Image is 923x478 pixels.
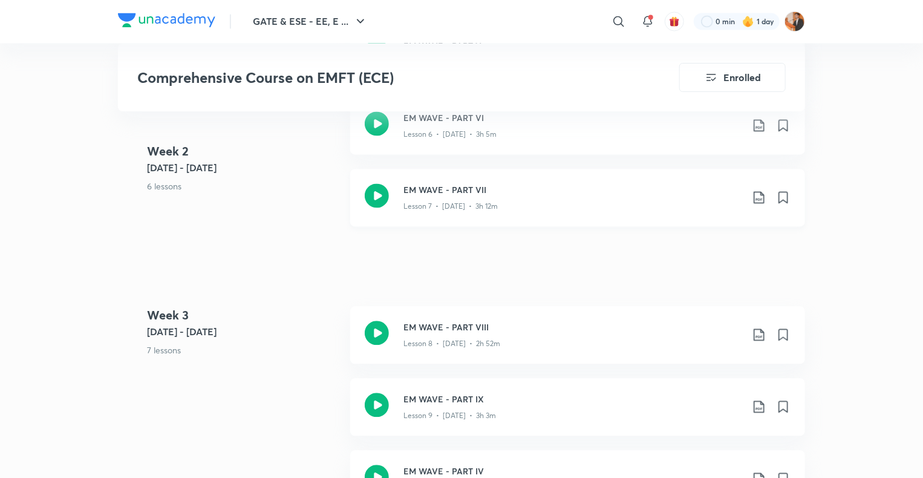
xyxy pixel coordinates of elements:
button: GATE & ESE - EE, E ... [246,10,375,34]
p: Lesson 8 • [DATE] • 2h 52m [403,339,500,350]
img: Ayush sagitra [784,11,805,32]
button: Enrolled [679,63,786,92]
h3: EM WAVE - PART IV [403,465,742,478]
p: 7 lessons [147,344,341,357]
a: EM WAVE - PART VIILesson 7 • [DATE] • 3h 12m [350,169,805,241]
img: Company Logo [118,13,215,28]
h3: Comprehensive Course on EMFT (ECE) [137,69,611,87]
h5: [DATE] - [DATE] [147,325,341,339]
h3: EM WAVE - PART VII [403,184,742,197]
p: Lesson 6 • [DATE] • 3h 5m [403,129,497,140]
h5: [DATE] - [DATE] [147,160,341,175]
p: 6 lessons [147,180,341,192]
a: EM WAVE - PART VIIILesson 8 • [DATE] • 2h 52m [350,307,805,379]
a: EM WAVE - PART IXLesson 9 • [DATE] • 3h 3m [350,379,805,451]
a: EM WAVE - PART VILesson 6 • [DATE] • 3h 5m [350,97,805,169]
h3: EM WAVE - PART IX [403,393,742,406]
p: Lesson 7 • [DATE] • 3h 12m [403,201,498,212]
button: avatar [665,12,684,31]
h4: Week 3 [147,307,341,325]
img: avatar [669,16,680,27]
p: Lesson 9 • [DATE] • 3h 3m [403,411,496,422]
a: Company Logo [118,13,215,31]
h3: EM WAVE - PART VI [403,112,742,125]
img: streak [742,16,754,28]
h4: Week 2 [147,142,341,160]
h3: EM WAVE - PART VIII [403,321,742,334]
